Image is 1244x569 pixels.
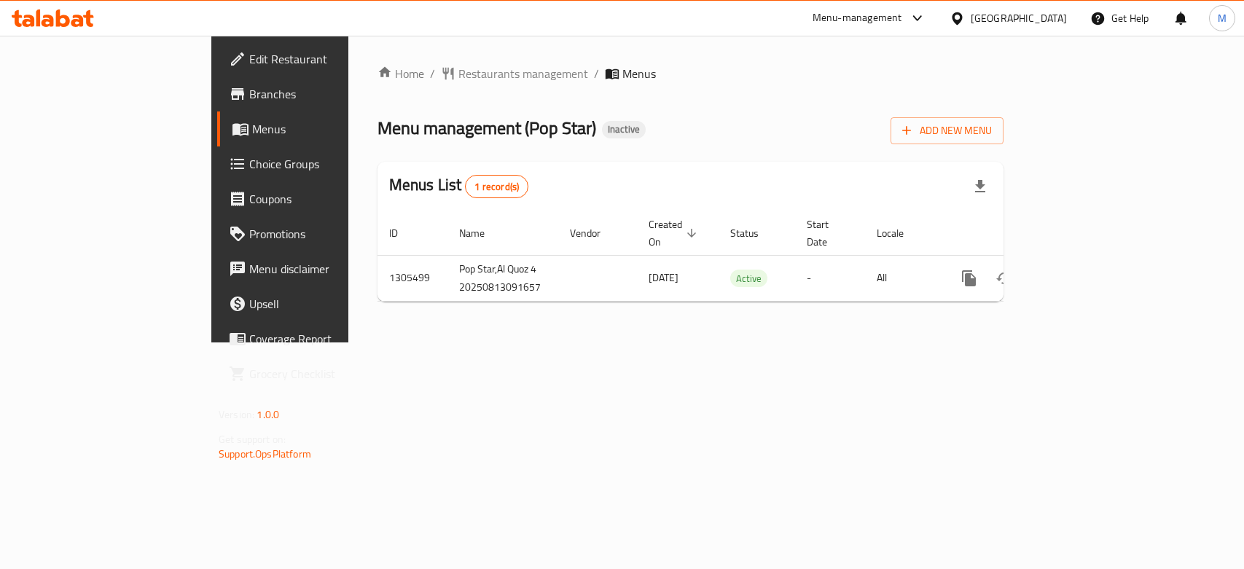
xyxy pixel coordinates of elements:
[465,175,528,198] div: Total records count
[649,268,678,287] span: [DATE]
[952,261,987,296] button: more
[217,181,419,216] a: Coupons
[447,255,558,301] td: Pop Star,Al Quoz 4 20250813091657
[865,255,940,301] td: All
[649,216,701,251] span: Created On
[249,295,407,313] span: Upsell
[377,111,596,144] span: Menu management ( Pop Star )
[377,211,1103,302] table: enhanced table
[249,225,407,243] span: Promotions
[257,405,279,424] span: 1.0.0
[602,121,646,138] div: Inactive
[1218,10,1227,26] span: M
[217,42,419,76] a: Edit Restaurant
[622,65,656,82] span: Menus
[249,190,407,208] span: Coupons
[217,76,419,111] a: Branches
[219,405,254,424] span: Version:
[249,50,407,68] span: Edit Restaurant
[987,261,1022,296] button: Change Status
[963,169,998,204] div: Export file
[389,174,528,198] h2: Menus List
[389,224,417,242] span: ID
[877,224,923,242] span: Locale
[441,65,588,82] a: Restaurants management
[217,146,419,181] a: Choice Groups
[217,286,419,321] a: Upsell
[219,430,286,449] span: Get support on:
[807,216,848,251] span: Start Date
[458,65,588,82] span: Restaurants management
[217,321,419,356] a: Coverage Report
[249,155,407,173] span: Choice Groups
[891,117,1004,144] button: Add New Menu
[971,10,1067,26] div: [GEOGRAPHIC_DATA]
[570,224,619,242] span: Vendor
[902,122,992,140] span: Add New Menu
[249,260,407,278] span: Menu disclaimer
[217,356,419,391] a: Grocery Checklist
[594,65,599,82] li: /
[940,211,1103,256] th: Actions
[730,270,767,287] span: Active
[813,9,902,27] div: Menu-management
[602,123,646,136] span: Inactive
[466,180,528,194] span: 1 record(s)
[249,85,407,103] span: Branches
[219,444,311,463] a: Support.OpsPlatform
[795,255,865,301] td: -
[249,330,407,348] span: Coverage Report
[459,224,504,242] span: Name
[730,224,778,242] span: Status
[249,365,407,382] span: Grocery Checklist
[217,251,419,286] a: Menu disclaimer
[217,216,419,251] a: Promotions
[217,111,419,146] a: Menus
[252,120,407,138] span: Menus
[377,65,1004,82] nav: breadcrumb
[430,65,435,82] li: /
